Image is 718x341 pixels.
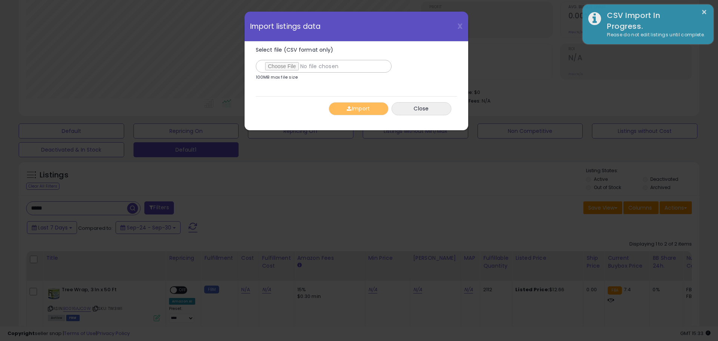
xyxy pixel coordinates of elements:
[457,21,463,31] span: X
[701,7,707,17] button: ×
[256,46,334,54] span: Select file (CSV format only)
[601,10,708,31] div: CSV Import In Progress.
[250,23,321,30] span: Import listings data
[329,102,389,115] button: Import
[256,75,298,79] p: 100MB max file size
[392,102,451,115] button: Close
[601,31,708,39] div: Please do not edit listings until complete.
